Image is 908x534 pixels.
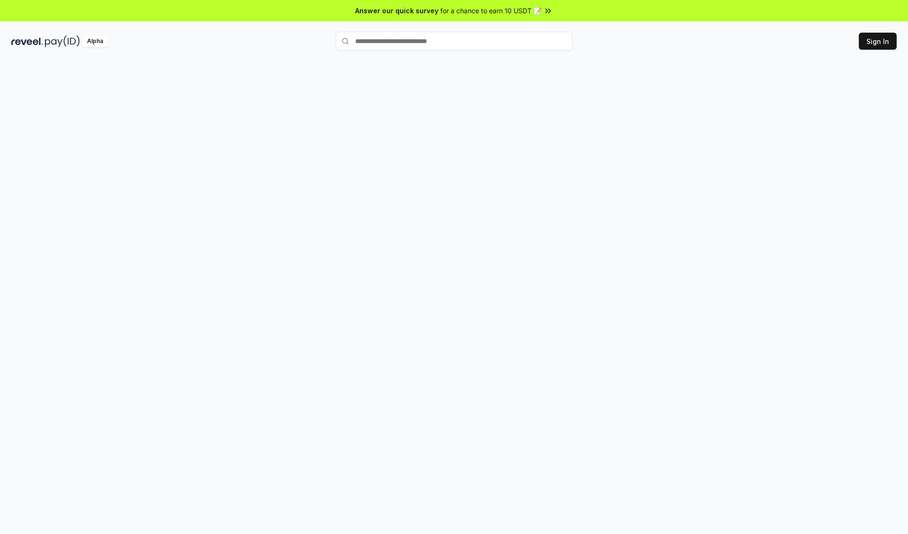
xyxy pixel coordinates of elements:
img: pay_id [45,35,80,47]
span: Answer our quick survey [355,6,438,16]
img: reveel_dark [11,35,43,47]
span: for a chance to earn 10 USDT 📝 [440,6,541,16]
div: Alpha [82,35,108,47]
button: Sign In [859,33,897,50]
